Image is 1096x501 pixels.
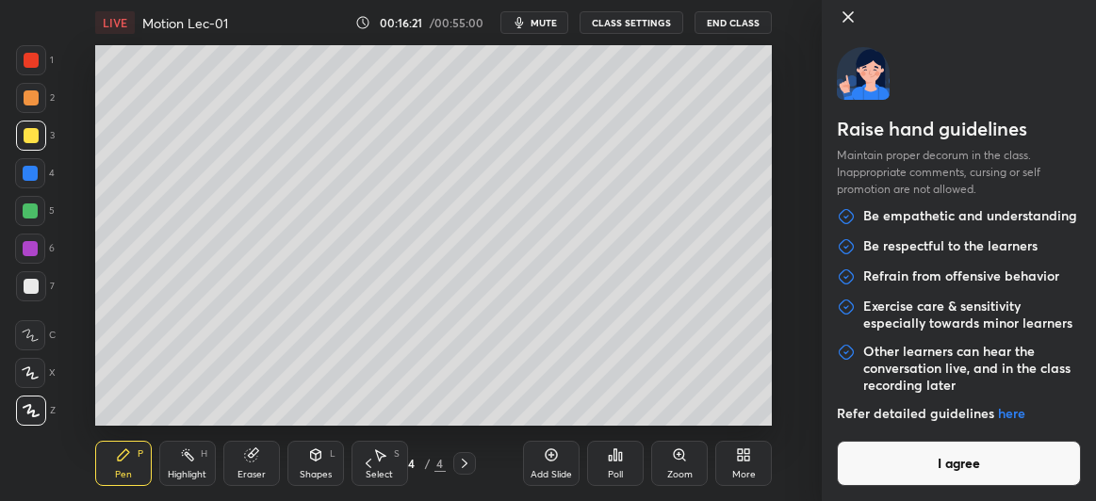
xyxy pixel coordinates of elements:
div: 7 [16,271,55,301]
div: 1 [16,45,54,75]
div: Z [16,396,56,426]
div: 5 [15,196,55,226]
div: 4 [434,455,446,472]
div: 4 [402,458,421,469]
div: X [15,358,56,388]
div: 3 [16,121,55,151]
div: S [394,449,400,459]
p: Exercise care & sensitivity especially towards minor learners [863,298,1081,331]
div: LIVE [95,11,135,34]
p: Be empathetic and understanding [863,207,1077,226]
div: L [330,449,335,459]
div: Highlight [168,470,206,479]
button: CLASS SETTINGS [580,11,683,34]
div: More [732,470,756,479]
div: H [201,449,207,459]
span: mute [531,16,557,29]
div: Select [366,470,393,479]
div: Add Slide [531,470,572,479]
div: Shapes [300,470,332,479]
h4: Motion Lec-01 [142,14,228,32]
button: I agree [837,441,1081,486]
div: Eraser [237,470,266,479]
div: 4 [15,158,55,188]
p: Be respectful to the learners [863,237,1038,256]
div: Zoom [667,470,693,479]
div: / [425,458,431,469]
p: Maintain proper decorum in the class. Inappropriate comments, cursing or self promotion are not a... [837,147,1081,207]
div: 6 [15,234,55,264]
a: here [998,404,1025,422]
div: 2 [16,83,55,113]
button: mute [500,11,568,34]
p: Refrain from offensive behavior [863,267,1059,286]
p: Refer detailed guidelines [837,405,1081,422]
div: Poll [608,470,623,479]
div: Pen [115,470,132,479]
p: Other learners can hear the conversation live, and in the class recording later [863,343,1081,394]
button: End Class [695,11,772,34]
div: C [15,320,56,350]
h2: Raise hand guidelines [837,115,1081,147]
div: P [138,449,143,459]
